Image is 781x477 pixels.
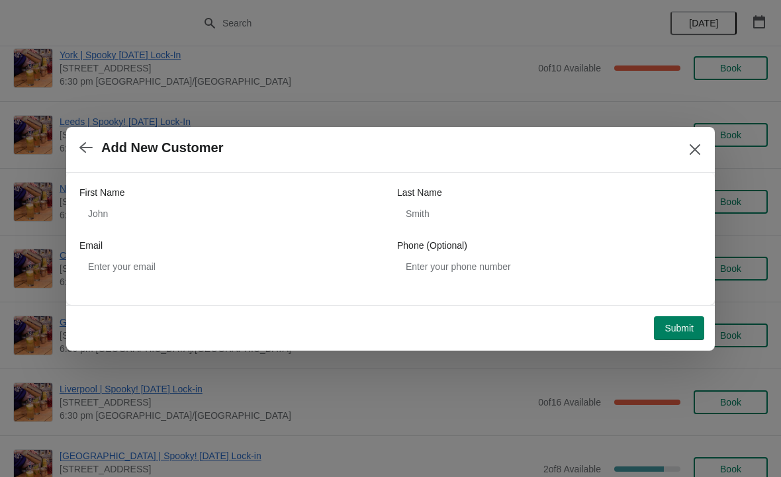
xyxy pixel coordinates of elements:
[665,323,694,333] span: Submit
[79,202,384,226] input: John
[79,255,384,279] input: Enter your email
[397,255,702,279] input: Enter your phone number
[654,316,704,340] button: Submit
[79,239,103,252] label: Email
[397,239,467,252] label: Phone (Optional)
[79,186,124,199] label: First Name
[397,186,442,199] label: Last Name
[683,138,707,161] button: Close
[101,140,223,155] h2: Add New Customer
[397,202,702,226] input: Smith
